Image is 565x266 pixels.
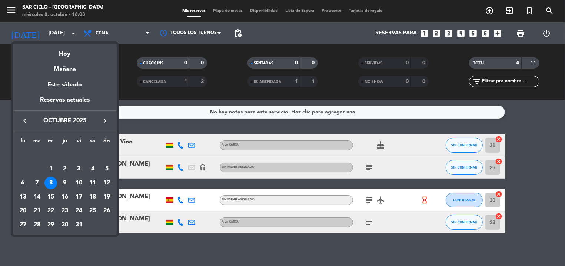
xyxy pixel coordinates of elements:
span: octubre 2025 [31,116,98,126]
th: jueves [58,137,72,148]
td: 21 de octubre de 2025 [30,204,44,218]
div: 16 [59,191,71,203]
div: 29 [44,219,57,231]
th: miércoles [44,137,58,148]
td: 8 de octubre de 2025 [44,176,58,190]
td: 19 de octubre de 2025 [100,190,114,204]
td: 13 de octubre de 2025 [16,190,30,204]
td: 5 de octubre de 2025 [100,162,114,176]
div: Hoy [13,44,117,59]
i: keyboard_arrow_left [20,116,29,125]
div: 27 [17,219,29,231]
div: 31 [73,219,85,231]
td: OCT. [16,148,114,162]
td: 6 de octubre de 2025 [16,176,30,190]
td: 3 de octubre de 2025 [72,162,86,176]
div: 4 [86,163,99,175]
div: Mañana [13,59,117,74]
div: 13 [17,191,29,203]
td: 30 de octubre de 2025 [58,218,72,232]
td: 23 de octubre de 2025 [58,204,72,218]
th: sábado [86,137,100,148]
td: 17 de octubre de 2025 [72,190,86,204]
td: 16 de octubre de 2025 [58,190,72,204]
div: Este sábado [13,74,117,95]
div: 20 [17,205,29,217]
td: 14 de octubre de 2025 [30,190,44,204]
div: 30 [59,219,71,231]
td: 20 de octubre de 2025 [16,204,30,218]
td: 28 de octubre de 2025 [30,218,44,232]
td: 10 de octubre de 2025 [72,176,86,190]
div: 9 [59,177,71,189]
button: keyboard_arrow_right [98,116,112,126]
button: keyboard_arrow_left [18,116,31,126]
td: 9 de octubre de 2025 [58,176,72,190]
div: 2 [59,163,71,175]
div: 25 [86,205,99,217]
div: 26 [100,205,113,217]
th: domingo [100,137,114,148]
td: 7 de octubre de 2025 [30,176,44,190]
div: 21 [31,205,43,217]
div: 8 [44,177,57,189]
div: 28 [31,219,43,231]
td: 22 de octubre de 2025 [44,204,58,218]
div: 11 [86,177,99,189]
td: 11 de octubre de 2025 [86,176,100,190]
td: 1 de octubre de 2025 [44,162,58,176]
div: 19 [100,191,113,203]
div: 15 [44,191,57,203]
div: 23 [59,205,71,217]
td: 4 de octubre de 2025 [86,162,100,176]
td: 31 de octubre de 2025 [72,218,86,232]
th: martes [30,137,44,148]
td: 2 de octubre de 2025 [58,162,72,176]
div: 12 [100,177,113,189]
th: viernes [72,137,86,148]
td: 25 de octubre de 2025 [86,204,100,218]
div: 3 [73,163,85,175]
div: 18 [86,191,99,203]
div: 7 [31,177,43,189]
td: 15 de octubre de 2025 [44,190,58,204]
div: 24 [73,205,85,217]
div: 10 [73,177,85,189]
div: Reservas actuales [13,95,117,110]
div: 1 [44,163,57,175]
td: 26 de octubre de 2025 [100,204,114,218]
div: 6 [17,177,29,189]
td: 18 de octubre de 2025 [86,190,100,204]
td: 27 de octubre de 2025 [16,218,30,232]
div: 17 [73,191,85,203]
td: 12 de octubre de 2025 [100,176,114,190]
td: 24 de octubre de 2025 [72,204,86,218]
th: lunes [16,137,30,148]
div: 22 [44,205,57,217]
td: 29 de octubre de 2025 [44,218,58,232]
div: 14 [31,191,43,203]
i: keyboard_arrow_right [100,116,109,125]
div: 5 [100,163,113,175]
